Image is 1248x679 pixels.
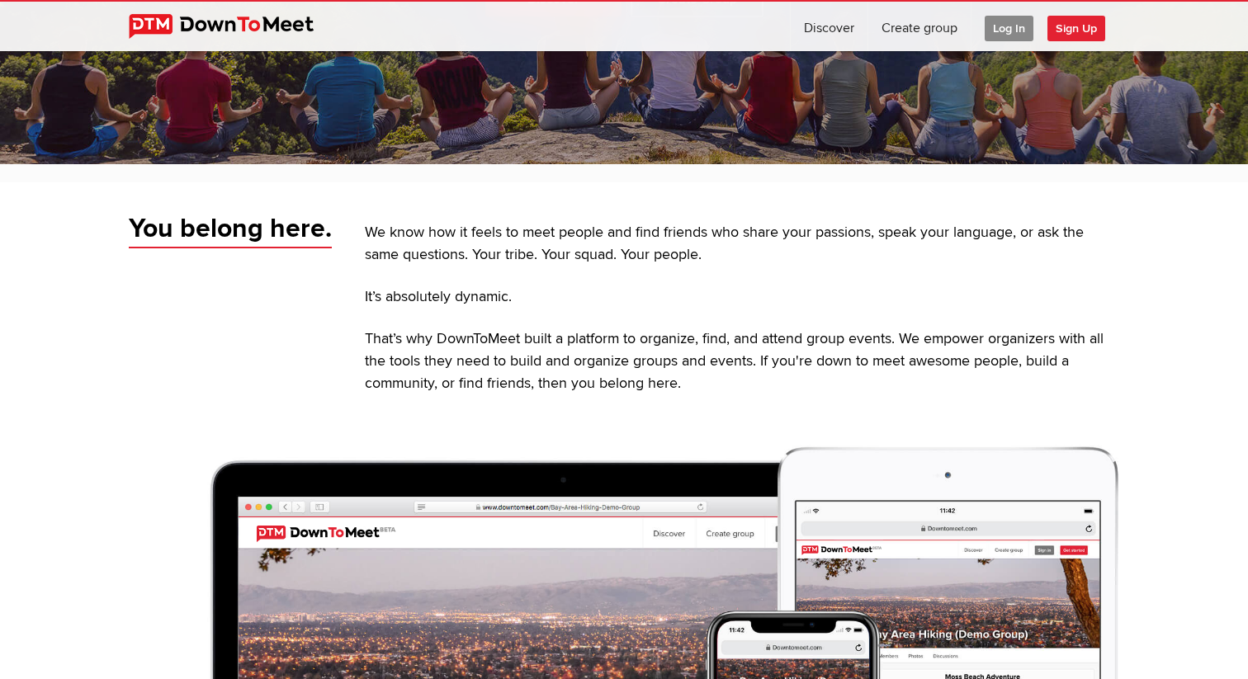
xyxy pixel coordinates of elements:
p: We know how it feels to meet people and find friends who share your passions, speak your language... [365,222,1119,266]
p: It’s absolutely dynamic. [365,286,1119,309]
p: That’s why DownToMeet built a platform to organize, find, and attend group events. We empower org... [365,328,1119,395]
img: DownToMeet [129,14,339,39]
a: Sign Up [1047,2,1118,51]
a: Log In [971,2,1047,51]
span: Sign Up [1047,16,1105,41]
span: You belong here. [129,212,332,248]
a: Discover [791,2,867,51]
span: Log In [985,16,1033,41]
a: Create group [868,2,971,51]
